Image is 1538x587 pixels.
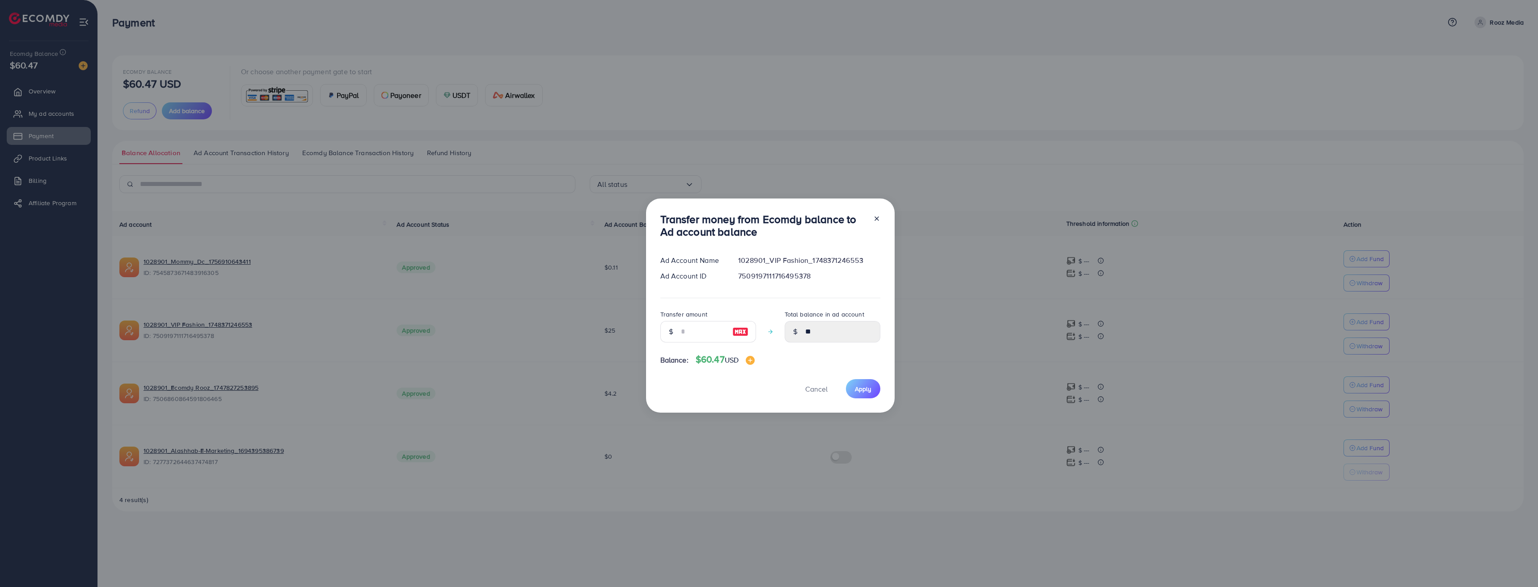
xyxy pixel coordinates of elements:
button: Apply [846,379,880,398]
div: 7509197111716495378 [731,271,887,281]
label: Transfer amount [660,310,707,319]
span: Cancel [805,384,828,394]
h3: Transfer money from Ecomdy balance to Ad account balance [660,213,866,239]
div: Ad Account Name [653,255,731,266]
img: image [732,326,748,337]
h4: $60.47 [696,354,755,365]
span: Apply [855,384,871,393]
span: USD [725,355,739,365]
iframe: Chat [1500,547,1531,580]
label: Total balance in ad account [785,310,864,319]
span: Balance: [660,355,689,365]
img: image [746,356,755,365]
div: 1028901_VIP Fashion_1748371246553 [731,255,887,266]
div: Ad Account ID [653,271,731,281]
button: Cancel [794,379,839,398]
